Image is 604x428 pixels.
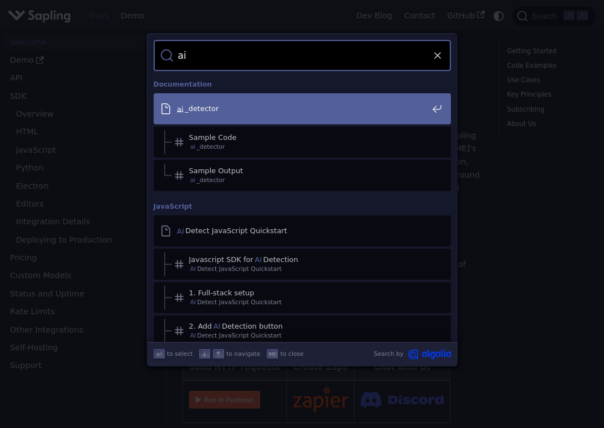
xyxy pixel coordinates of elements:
a: AIDetect JavaScript Quickstart [154,215,451,246]
mark: AI [189,331,197,340]
mark: ai [189,175,197,185]
span: Sample Output​ [189,166,428,175]
span: _detector [189,142,428,152]
svg: Arrow down [200,350,209,358]
mark: ai [176,103,185,114]
span: Sample Code​ [189,133,428,142]
span: to navigate [226,349,260,359]
span: _detector [176,104,428,113]
a: 1. Full-stack setup​AIDetect JavaScript Quickstart [154,282,451,313]
div: Documentation [151,71,453,93]
a: Sample Code​ai_detector [154,127,451,158]
a: Search byAlgolia [374,349,451,360]
svg: Enter key [155,350,163,358]
div: JavaScript [151,193,453,215]
span: Detect JavaScript Quickstart [189,298,428,307]
span: _detector [189,175,428,185]
span: Detect JavaScript Quickstart [176,226,428,235]
svg: Escape key [268,350,277,358]
span: Search by [374,349,404,360]
span: to select [167,349,192,359]
input: Search docs [174,40,431,71]
mark: AI [189,264,197,274]
a: Javascript SDK forAIDetection​AIDetect JavaScript Quickstart [154,249,451,280]
a: 2. AddAIDetection button​AIDetect JavaScript Quickstart [154,315,451,346]
span: Javascript SDK for Detection​ [189,255,428,264]
span: Detect JavaScript Quickstart [189,331,428,340]
mark: ai [189,142,197,152]
a: Sample Output​ai_detector [154,160,451,191]
a: ai_detector [154,93,451,124]
mark: AI [176,225,186,236]
mark: AI [189,298,197,307]
button: Clear the query [431,49,444,62]
span: 2. Add Detection button​ [189,321,428,331]
span: Detect JavaScript Quickstart [189,264,428,274]
span: 1. Full-stack setup​ [189,288,428,298]
mark: AI [212,320,222,331]
svg: Arrow up [214,350,222,358]
svg: Algolia [408,349,451,360]
span: to close [281,349,304,359]
mark: AI [253,254,263,265]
